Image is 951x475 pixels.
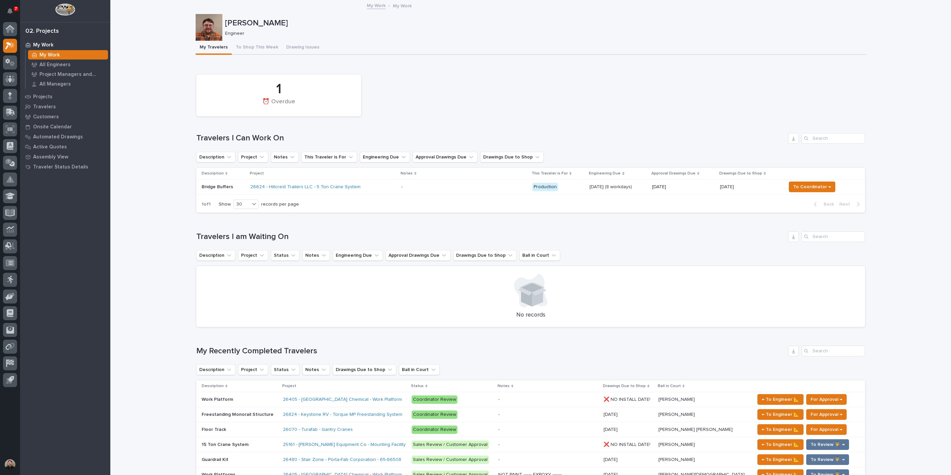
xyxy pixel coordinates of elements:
[33,134,83,140] p: Automated Drawings
[762,456,799,464] span: ← To Engineer 📐
[225,31,861,36] p: Engineer
[238,364,268,375] button: Project
[20,102,110,112] a: Travelers
[762,395,799,403] span: ← To Engineer 📐
[196,133,785,143] h1: Travelers I Can Work On
[498,427,500,433] div: -
[33,144,67,150] p: Active Quotes
[498,382,510,390] p: Notes
[196,41,232,55] button: My Travelers
[234,201,250,208] div: 30
[26,79,110,89] a: All Managers
[33,124,72,130] p: Onsite Calendar
[811,395,842,403] span: For Approval →
[33,154,68,160] p: Assembly View
[652,184,715,190] p: [DATE]
[196,364,235,375] button: Description
[202,395,234,402] p: Work Platform
[208,81,350,98] div: 1
[283,427,353,433] a: 26070 - Turafab - Gantry Cranes
[283,397,402,402] a: 26405 - [GEOGRAPHIC_DATA] Chemical - Work Platform
[204,312,857,319] p: No records
[302,250,330,261] button: Notes
[26,60,110,69] a: All Engineers
[720,183,735,190] p: [DATE]
[806,424,847,435] button: For Approval →
[412,426,457,434] div: Coordinator Review
[202,382,224,390] p: Description
[806,394,847,405] button: For Approval →
[302,364,330,375] button: Notes
[519,250,560,261] button: Ball in Court
[757,409,804,420] button: ← To Engineer 📐
[604,441,652,448] p: ❌ NO INSTALL DATE!
[757,394,804,405] button: ← To Engineer 📐
[399,364,440,375] button: Ball in Court
[413,152,478,162] button: Approval Drawings Due
[238,152,268,162] button: Project
[333,250,383,261] button: Engineering Due
[20,40,110,50] a: My Work
[480,152,544,162] button: Drawings Due to Shop
[498,412,500,418] div: -
[196,407,865,422] tr: Freestanding Monorail StructureFreestanding Monorail Structure 26824 - Keystone RV - Torque MP Fr...
[802,346,865,356] input: Search
[20,152,110,162] a: Assembly View
[532,170,568,177] p: This Traveler is For
[232,41,282,55] button: To Shop This Week
[282,382,296,390] p: Project
[757,439,804,450] button: ← To Engineer 📐
[658,410,696,418] p: [PERSON_NAME]
[196,250,235,261] button: Description
[604,456,619,463] p: [DATE]
[367,1,386,9] a: My Work
[589,170,621,177] p: Engineering Due
[412,441,489,449] div: Sales Review / Customer Approval
[250,184,360,190] a: 26624 - Hillcrest Trailers LLC - 5 Ton Crane System
[26,70,110,79] a: Project Managers and Engineers
[196,180,865,195] tr: Bridge Buffers26624 - Hillcrest Trailers LLC - 5 Ton Crane System - Production[DATE] (8 workdays)...
[719,170,762,177] p: Drawings Due to Shop
[658,426,734,433] p: [PERSON_NAME] [PERSON_NAME]
[202,410,275,418] p: Freestanding Monorail Structure
[802,231,865,242] div: Search
[33,94,52,100] p: Projects
[412,395,457,404] div: Coordinator Review
[271,250,300,261] button: Status
[820,201,834,207] span: Back
[196,452,865,467] tr: Guardrail KitGuardrail Kit 26480 - Stair Zone - Porta-Fab Corporation - 65-66508 Sales Review / C...
[202,441,250,448] p: 15 Ton Crane System
[651,170,696,177] p: Approval Drawings Due
[208,98,350,112] div: ⏰ Overdue
[196,346,785,356] h1: My Recently Completed Travelers
[20,92,110,102] a: Projects
[762,426,799,434] span: ← To Engineer 📐
[762,410,799,419] span: ← To Engineer 📐
[20,122,110,132] a: Onsite Calendar
[498,442,500,448] div: -
[590,184,647,190] p: [DATE] (8 workdays)
[393,2,412,9] p: My Work
[658,395,696,402] p: [PERSON_NAME]
[811,426,842,434] span: For Approval →
[15,6,17,11] p: 7
[386,250,450,261] button: Approval Drawings Due
[401,170,413,177] p: Notes
[453,250,517,261] button: Drawings Due to Shop
[20,162,110,172] a: Traveler Status Details
[360,152,410,162] button: Engineering Due
[793,183,831,191] span: To Coordinator →
[3,458,17,472] button: users-avatar
[238,250,268,261] button: Project
[603,382,646,390] p: Drawings Due to Shop
[282,41,323,55] button: Drawing Issues
[811,456,845,464] span: To Review 👨‍🏭 →
[196,437,865,452] tr: 15 Ton Crane System15 Ton Crane System 25161 - [PERSON_NAME] Equipment Co - Mounting Facility - 1...
[202,170,224,177] p: Description
[196,232,785,242] h1: Travelers I am Waiting On
[658,441,696,448] p: [PERSON_NAME]
[412,456,489,464] div: Sales Review / Customer Approval
[39,72,105,78] p: Project Managers and Engineers
[802,133,865,144] div: Search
